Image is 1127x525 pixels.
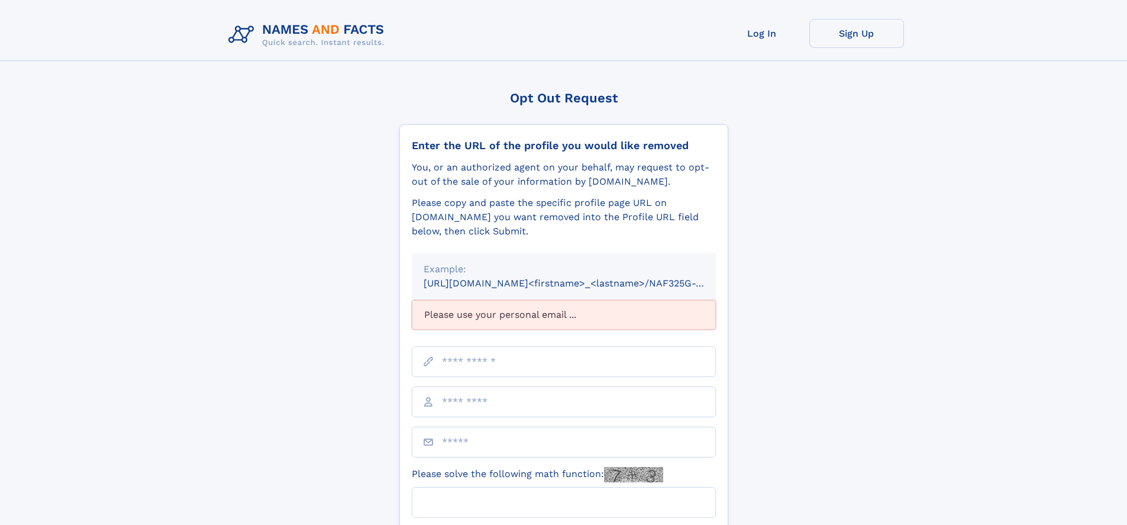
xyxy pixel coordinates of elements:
img: Logo Names and Facts [224,19,394,51]
label: Please solve the following math function: [412,467,663,482]
small: [URL][DOMAIN_NAME]<firstname>_<lastname>/NAF325G-xxxxxxxx [424,278,738,289]
a: Log In [715,19,809,48]
div: Example: [424,262,704,276]
div: Please copy and paste the specific profile page URL on [DOMAIN_NAME] you want removed into the Pr... [412,196,716,239]
div: Enter the URL of the profile you would like removed [412,139,716,152]
div: You, or an authorized agent on your behalf, may request to opt-out of the sale of your informatio... [412,160,716,189]
div: Opt Out Request [399,91,728,105]
div: Please use your personal email ... [412,300,716,330]
a: Sign Up [809,19,904,48]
